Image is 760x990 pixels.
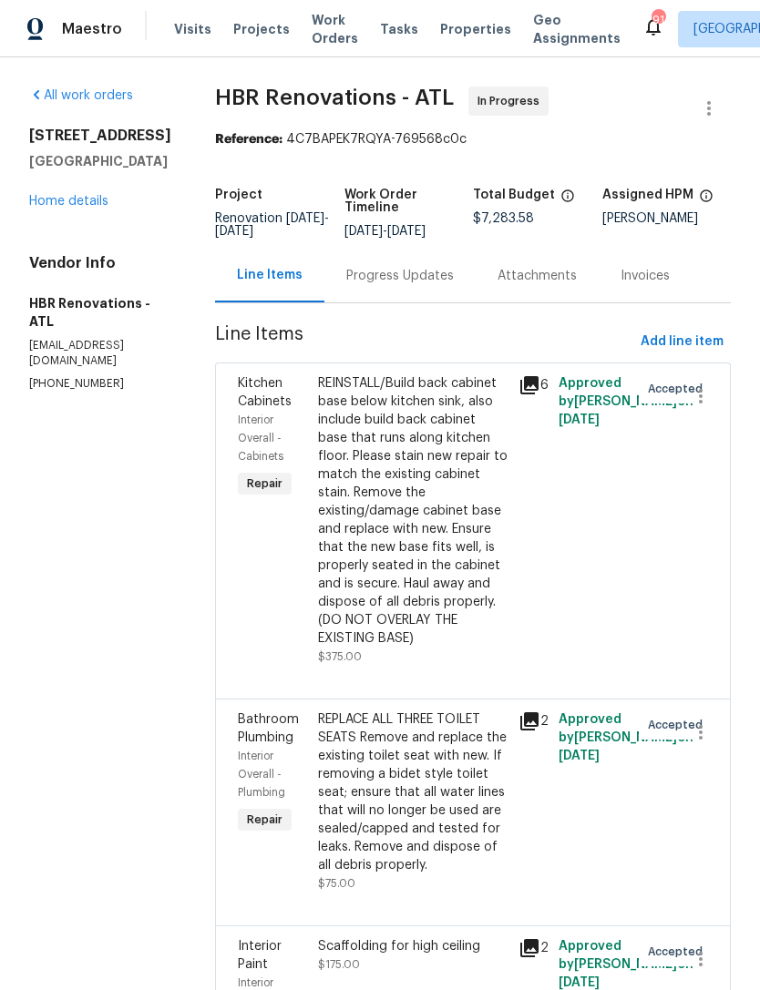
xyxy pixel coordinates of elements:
[238,414,283,462] span: Interior Overall - Cabinets
[602,189,693,201] h5: Assigned HPM
[519,710,548,732] div: 2
[559,713,693,762] span: Approved by [PERSON_NAME] on
[478,92,547,110] span: In Progress
[318,374,508,648] div: REINSTALL/Build back cabinet base below kitchen sink, also include build back cabinet base that r...
[29,127,171,145] h2: [STREET_ADDRESS]
[652,11,664,29] div: 91
[233,20,290,38] span: Projects
[238,713,299,744] span: Bathroom Plumbing
[602,212,732,225] div: [PERSON_NAME]
[344,225,383,238] span: [DATE]
[215,87,454,108] span: HBR Renovations - ATL
[559,940,693,989] span: Approved by [PERSON_NAME] on
[215,225,253,238] span: [DATE]
[440,20,511,38] span: Properties
[648,943,710,961] span: Accepted
[240,811,290,829] span: Repair
[559,377,693,426] span: Approved by [PERSON_NAME] on
[621,267,670,285] div: Invoices
[633,325,731,359] button: Add line item
[533,11,621,47] span: Geo Assignments
[29,195,108,208] a: Home details
[699,189,714,212] span: The hpm assigned to this work order.
[215,212,329,238] span: -
[519,937,548,959] div: 2
[559,750,600,762] span: [DATE]
[215,189,262,201] h5: Project
[498,267,577,285] div: Attachments
[29,376,171,392] p: [PHONE_NUMBER]
[29,338,171,369] p: [EMAIL_ADDRESS][DOMAIN_NAME]
[238,940,282,971] span: Interior Paint
[519,374,548,396] div: 6
[344,225,426,238] span: -
[318,710,508,874] div: REPLACE ALL THREE TOILET SEATS Remove and replace the existing toilet seat with new. If removing ...
[473,212,534,225] span: $7,283.58
[318,937,508,955] div: Scaffolding for high ceiling
[641,331,724,353] span: Add line item
[318,878,355,889] span: $75.00
[344,189,474,214] h5: Work Order Timeline
[237,266,303,284] div: Line Items
[559,413,600,426] span: [DATE]
[215,130,731,148] div: 4C7BAPEK7RQYA-769568c0c
[215,325,633,359] span: Line Items
[62,20,122,38] span: Maestro
[215,212,329,238] span: Renovation
[318,651,362,662] span: $375.00
[29,89,133,102] a: All work orders
[174,20,211,38] span: Visits
[346,267,454,285] div: Progress Updates
[238,377,292,408] span: Kitchen Cabinets
[473,189,555,201] h5: Total Budget
[215,133,282,146] b: Reference:
[240,475,290,493] span: Repair
[29,294,171,331] h5: HBR Renovations - ATL
[318,959,360,970] span: $175.00
[29,254,171,272] h4: Vendor Info
[559,976,600,989] span: [DATE]
[238,750,285,798] span: Interior Overall - Plumbing
[560,189,575,212] span: The total cost of line items that have been proposed by Opendoor. This sum includes line items th...
[387,225,426,238] span: [DATE]
[648,716,710,734] span: Accepted
[286,212,324,225] span: [DATE]
[380,23,418,36] span: Tasks
[29,152,171,170] h5: [GEOGRAPHIC_DATA]
[312,11,358,47] span: Work Orders
[648,380,710,398] span: Accepted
